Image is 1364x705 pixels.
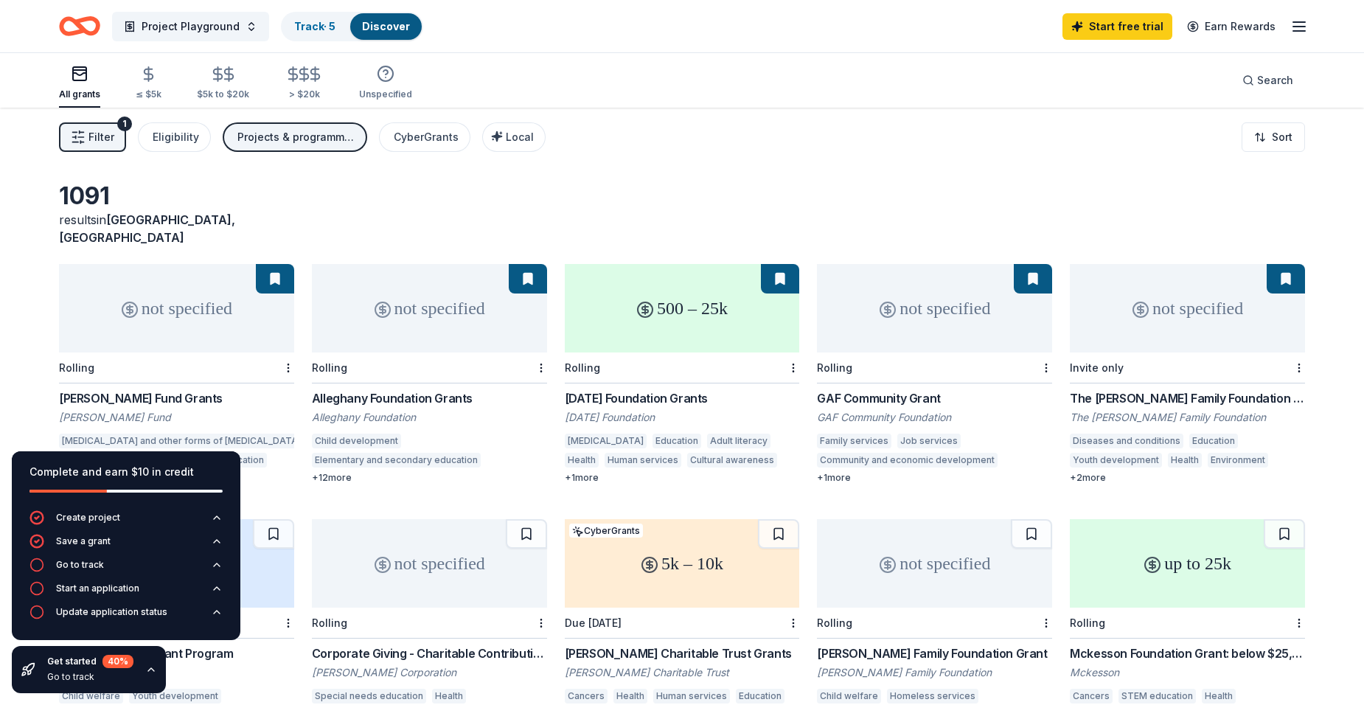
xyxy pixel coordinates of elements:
[59,361,94,374] div: Rolling
[817,361,852,374] div: Rolling
[394,128,459,146] div: CyberGrants
[565,389,800,407] div: [DATE] Foundation Grants
[359,88,412,100] div: Unspecified
[294,20,335,32] a: Track· 5
[565,665,800,680] div: [PERSON_NAME] Charitable Trust
[29,581,223,605] button: Start an application
[112,12,269,41] button: Project Playground
[312,519,547,608] div: not specified
[653,689,730,704] div: Human services
[56,535,111,547] div: Save a grant
[29,534,223,558] button: Save a grant
[1070,434,1183,448] div: Diseases and conditions
[379,122,470,152] button: CyberGrants
[197,60,249,108] button: $5k to $20k
[102,655,133,668] div: 40 %
[565,645,800,662] div: [PERSON_NAME] Charitable Trust Grants
[47,671,133,683] div: Go to track
[565,410,800,425] div: [DATE] Foundation
[817,453,998,468] div: Community and economic development
[312,453,481,468] div: Elementary and secondary education
[1231,66,1305,95] button: Search
[59,264,294,352] div: not specified
[59,88,100,100] div: All grants
[1070,519,1305,608] div: up to 25k
[565,361,600,374] div: Rolling
[817,389,1052,407] div: GAF Community Grant
[887,689,978,704] div: Homeless services
[312,689,426,704] div: Special needs education
[817,434,891,448] div: Family services
[138,122,211,152] button: Eligibility
[312,264,547,352] div: not specified
[817,264,1052,352] div: not specified
[1272,128,1292,146] span: Sort
[285,88,324,100] div: > $20k
[605,453,681,468] div: Human services
[59,410,294,425] div: [PERSON_NAME] Fund
[312,389,547,407] div: Alleghany Foundation Grants
[56,583,139,594] div: Start an application
[281,12,423,41] button: Track· 5Discover
[59,212,235,245] span: in
[59,434,304,448] div: [MEDICAL_DATA] and other forms of [MEDICAL_DATA]
[237,128,355,146] div: Projects & programming, General operations, Fellowship
[687,453,777,468] div: Cultural awareness
[362,20,410,32] a: Discover
[1070,264,1305,352] div: not specified
[736,689,784,704] div: Education
[432,689,466,704] div: Health
[88,128,114,146] span: Filter
[136,88,161,100] div: ≤ $5k
[1070,645,1305,662] div: Mckesson Foundation Grant: below $25,000
[1168,453,1202,468] div: Health
[565,264,800,352] div: 500 – 25k
[1242,122,1305,152] button: Sort
[506,131,534,143] span: Local
[312,361,347,374] div: Rolling
[312,410,547,425] div: Alleghany Foundation
[117,117,132,131] div: 1
[59,122,126,152] button: Filter1
[1070,453,1162,468] div: Youth development
[817,264,1052,484] a: not specifiedRollingGAF Community GrantGAF Community FoundationFamily servicesJob servicesCommuni...
[29,463,223,481] div: Complete and earn $10 in credit
[1257,72,1293,89] span: Search
[285,60,324,108] button: > $20k
[817,617,852,629] div: Rolling
[569,524,643,538] div: CyberGrants
[897,434,961,448] div: Job services
[29,510,223,534] button: Create project
[1070,389,1305,407] div: The [PERSON_NAME] Family Foundation Grant
[482,122,546,152] button: Local
[1062,13,1172,40] a: Start free trial
[565,519,800,608] div: 5k – 10k
[565,264,800,484] a: 500 – 25kRolling[DATE] Foundation Grants[DATE] Foundation[MEDICAL_DATA]EducationAdult literacyHea...
[565,434,647,448] div: [MEDICAL_DATA]
[312,434,401,448] div: Child development
[1070,472,1305,484] div: + 2 more
[565,472,800,484] div: + 1 more
[59,389,294,407] div: [PERSON_NAME] Fund Grants
[47,655,133,668] div: Get started
[59,211,294,246] div: results
[817,645,1052,662] div: [PERSON_NAME] Family Foundation Grant
[29,605,223,628] button: Update application status
[59,59,100,108] button: All grants
[817,519,1052,608] div: not specified
[565,689,608,704] div: Cancers
[817,689,881,704] div: Child welfare
[223,122,367,152] button: Projects & programming, General operations, Fellowship
[56,559,104,571] div: Go to track
[136,60,161,108] button: ≤ $5k
[312,645,547,662] div: Corporate Giving - Charitable Contributions
[29,558,223,581] button: Go to track
[1070,410,1305,425] div: The [PERSON_NAME] Family Foundation
[312,472,547,484] div: + 12 more
[59,181,294,211] div: 1091
[312,617,347,629] div: Rolling
[707,434,770,448] div: Adult literacy
[56,606,167,618] div: Update application status
[1118,689,1196,704] div: STEM education
[312,665,547,680] div: [PERSON_NAME] Corporation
